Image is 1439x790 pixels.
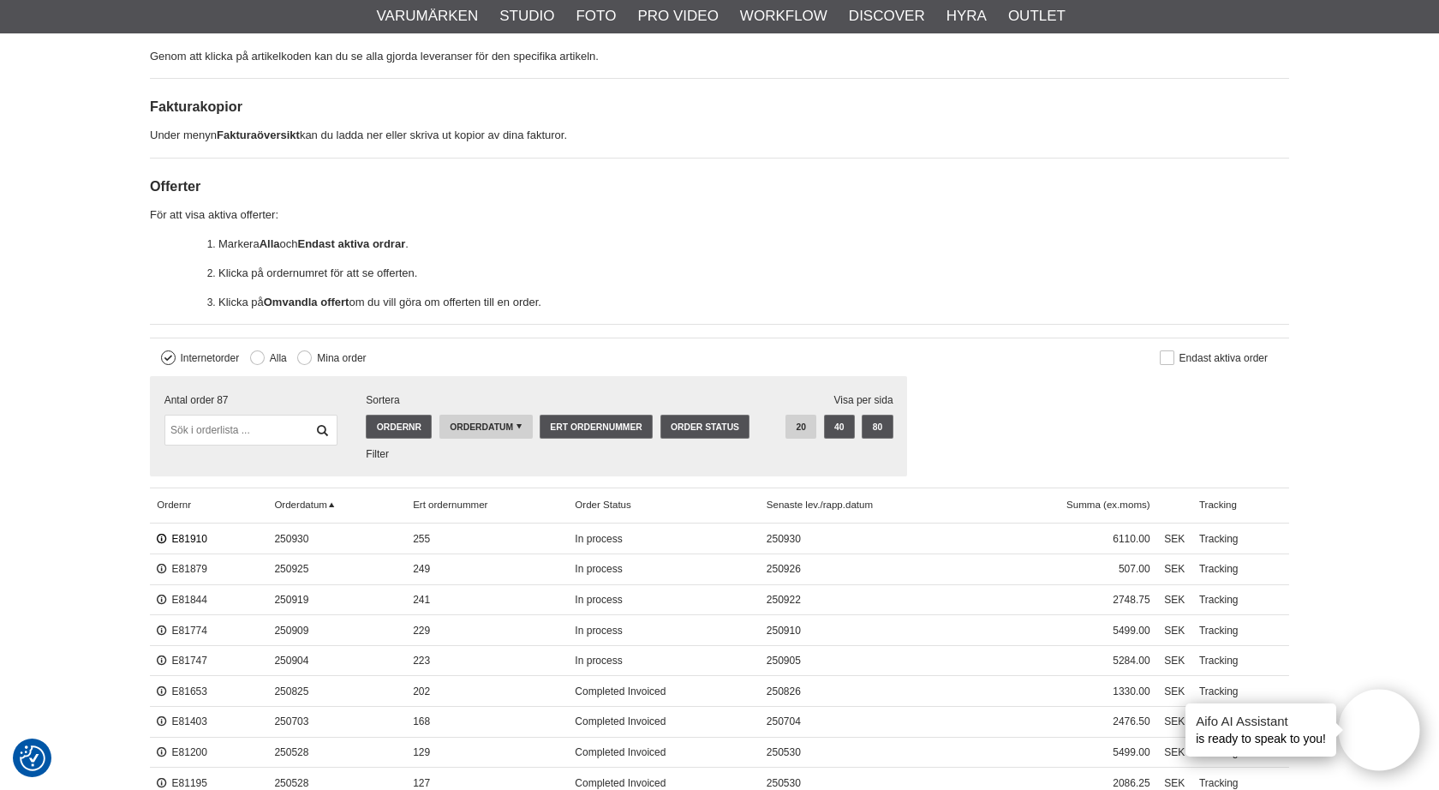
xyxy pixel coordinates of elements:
h4: Aifo AI Assistant [1196,712,1326,730]
a: Order Status [568,488,759,523]
a: Ert ordernummer [406,488,568,523]
span: SEK [1157,676,1192,707]
span: 250825 [267,676,406,707]
span: 2476.50 [979,707,1157,738]
span: In process [568,584,759,615]
span: 249 [406,554,568,584]
span: 255 [406,524,568,554]
a: E81195 [157,777,207,789]
span: 250904 [267,645,406,676]
a: E81774 [157,625,207,637]
a: Tracking [1192,615,1289,646]
a: Tracking [1192,584,1289,615]
a: Studio [499,5,554,27]
span: 1330.00 [979,676,1157,707]
p: Markera och . [218,236,1289,254]
span: SEK [1157,707,1192,738]
div: Antal order [164,392,337,408]
span: SEK [1157,584,1192,615]
span: 229 [406,615,568,646]
a: Tracking [1192,645,1289,676]
strong: Omvandla offert [264,296,349,308]
a: Ert ordernummer [540,415,653,439]
span: 223 [406,645,568,676]
a: E81403 [157,715,207,727]
span: 250530 [759,737,979,768]
a: 40 [824,415,855,439]
label: Mina order [312,352,366,364]
a: E81653 [157,685,207,697]
span: In process [568,615,759,646]
a: Pro Video [637,5,718,27]
a: Tracking [1192,554,1289,584]
span: SEK [1157,524,1192,554]
label: Alla [265,352,287,364]
a: E81747 [157,655,207,667]
a: Tracking [1192,524,1289,554]
strong: Alla [260,237,280,250]
button: Samtyckesinställningar [20,743,45,774]
span: 6110.00 [979,524,1157,554]
span: SEK [1157,737,1192,768]
input: Sök i orderlista ... [164,415,337,446]
span: In process [568,645,759,676]
span: 250930 [267,524,406,554]
span: Orderdatum [450,422,513,432]
span: 250528 [267,737,406,768]
a: Workflow [740,5,827,27]
span: 87 [217,392,228,408]
span: 250826 [759,676,979,707]
span: Completed Invoiced [568,707,759,738]
label: Internetorder [176,352,240,364]
span: 202 [406,676,568,707]
a: Outlet [1008,5,1066,27]
p: Under menyn kan du ladda ner eller skriva ut kopior av dina fakturor. [150,127,1289,145]
a: Ordernr [150,488,267,523]
span: 250922 [759,584,979,615]
span: In process [568,554,759,584]
span: 250919 [267,584,406,615]
label: Endast aktiva order [1174,352,1268,364]
h3: Offerter [150,177,1289,196]
span: 241 [406,584,568,615]
div: Filter [366,446,756,462]
a: Varumärken [377,5,479,27]
a: Hyra [946,5,987,27]
span: 129 [406,737,568,768]
span: Tracking [1192,488,1289,523]
span: Sortera [366,392,756,408]
a: Orderdatum [267,488,406,523]
a: Ordernr [366,415,432,439]
span: 5284.00 [979,645,1157,676]
a: Filtrera [307,415,337,446]
span: Senaste lev./rapp.datum [759,488,979,523]
p: Klicka på ordernumret för att se offerten. [218,265,1289,283]
span: 250930 [759,524,979,554]
span: Visa per sida [833,392,893,408]
span: Completed Invoiced [568,737,759,768]
span: 507.00 [979,554,1157,584]
a: E81844 [157,594,207,606]
a: E81879 [157,563,207,575]
span: 250910 [759,615,979,646]
span: SEK [1157,615,1192,646]
span: 5499.00 [979,737,1157,768]
a: 20 [785,415,816,439]
span: SEK [1157,645,1192,676]
strong: Fakturaöversikt [217,129,300,141]
a: E81200 [157,746,207,758]
p: För att visa aktiva offerter: [150,206,1289,224]
a: Order Status [660,415,750,439]
a: E81910 [157,533,207,545]
span: 250704 [759,707,979,738]
span: 250703 [267,707,406,738]
span: 168 [406,707,568,738]
a: Discover [849,5,925,27]
h3: Fakturakopior [150,97,1289,117]
span: Summa (ex.moms) [979,488,1157,523]
span: Completed Invoiced [568,676,759,707]
span: 250905 [759,645,979,676]
a: Orderdatum [439,415,533,439]
strong: Endast aktiva ordrar [298,237,406,250]
span: 250925 [267,554,406,584]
